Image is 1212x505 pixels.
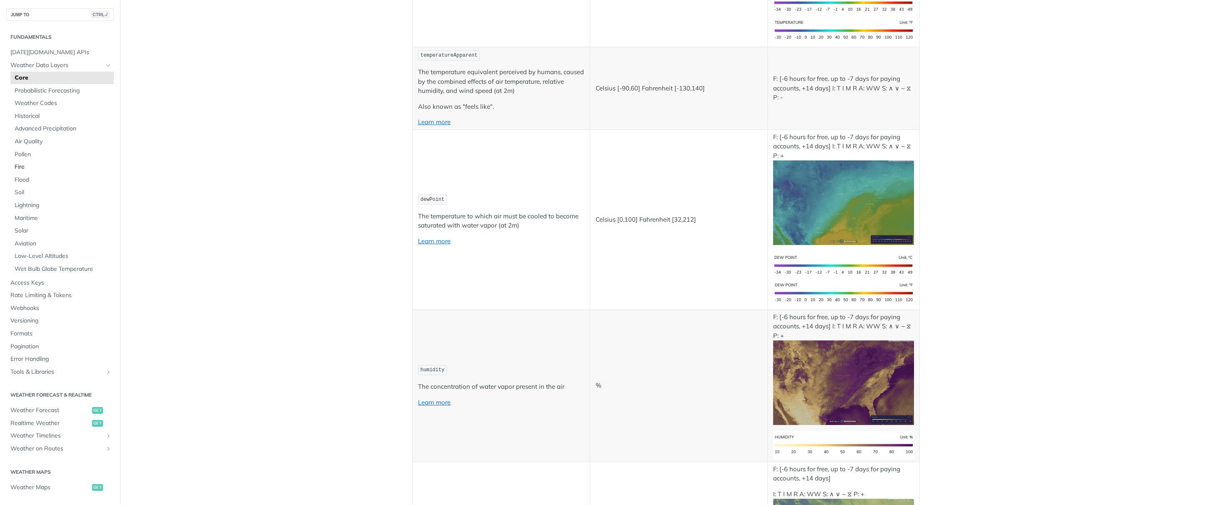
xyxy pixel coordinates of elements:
[773,25,914,33] span: Expand image
[773,465,914,483] p: F: [-6 hours for free, up to -7 days for paying accounts, +14 days]
[773,440,914,448] span: Expand image
[15,74,112,82] span: Core
[6,404,114,417] a: Weather Forecastget
[10,355,112,363] span: Error Handling
[91,11,109,18] span: CTRL-/
[6,46,114,59] a: [DATE][DOMAIN_NAME] APIs
[15,188,112,197] span: Soil
[6,391,114,399] h2: Weather Forecast & realtime
[10,432,103,440] span: Weather Timelines
[105,369,112,375] button: Show subpages for Tools & Libraries
[418,398,451,406] a: Learn more
[6,8,114,21] button: JUMP TOCTRL-/
[10,225,114,237] a: Solar
[15,265,112,273] span: Wet Bulb Globe Temperature
[10,97,114,110] a: Weather Codes
[773,312,914,425] p: F: [-6 hours for free, up to -7 days for paying accounts, +14 days] I: T I M R A: WW S: ∧ ∨ ~ ⧖ P: +
[421,197,445,202] span: dewPoint
[15,137,112,146] span: Air Quality
[105,445,112,452] button: Show subpages for Weather on Routes
[15,240,112,248] span: Aviation
[10,122,114,135] a: Advanced Precipitation
[10,237,114,250] a: Aviation
[105,62,112,69] button: Hide subpages for Weather Data Layers
[10,161,114,173] a: Fire
[421,367,445,373] span: humidity
[773,132,914,245] p: F: [-6 hours for free, up to -7 days for paying accounts, +14 days] I: T I M R A: WW S: ∧ ∨ ~ ⧖ P: +
[418,382,584,392] p: The concentration of water vapor present in the air
[6,59,114,72] a: Weather Data LayersHide subpages for Weather Data Layers
[10,110,114,122] a: Historical
[10,304,112,312] span: Webhooks
[6,33,114,41] h2: Fundamentals
[10,174,114,186] a: Flood
[6,289,114,302] a: Rate Limiting & Tokens
[15,227,112,235] span: Solar
[773,260,914,268] span: Expand image
[15,87,112,95] span: Probabilistic Forecasting
[15,99,112,107] span: Weather Codes
[10,279,112,287] span: Access Keys
[15,125,112,133] span: Advanced Precipitation
[10,61,103,70] span: Weather Data Layers
[10,250,114,262] a: Low-Level Altitudes
[10,212,114,225] a: Maritime
[6,468,114,476] h2: Weather Maps
[10,342,112,351] span: Pagination
[10,199,114,212] a: Lightning
[6,481,114,494] a: Weather Mapsget
[10,263,114,275] a: Wet Bulb Globe Temperature
[6,442,114,455] a: Weather on RoutesShow subpages for Weather on Routes
[596,215,762,225] p: Celsius [0,100] Fahrenheit [32,212]
[773,288,914,296] span: Expand image
[10,406,90,415] span: Weather Forecast
[15,112,112,120] span: Historical
[10,135,114,148] a: Air Quality
[596,381,762,390] p: %
[15,150,112,159] span: Pollen
[6,315,114,327] a: Versioning
[15,201,112,210] span: Lightning
[10,48,112,57] span: [DATE][DOMAIN_NAME] APIs
[6,340,114,353] a: Pagination
[418,67,584,96] p: The temperature equivalent perceived by humans, caused by the combined effects of air temperature...
[92,484,103,491] span: get
[10,368,103,376] span: Tools & Libraries
[15,163,112,171] span: Fire
[773,74,914,102] p: F: [-6 hours for free, up to -7 days for paying accounts, +14 days] I: T I M R A: WW S: ∧ ∨ ~ ⧖ P: -
[10,291,112,300] span: Rate Limiting & Tokens
[418,118,451,126] a: Learn more
[596,84,762,93] p: Celsius [-90,60] Fahrenheit [-130,140]
[418,237,451,245] a: Learn more
[105,432,112,439] button: Show subpages for Weather Timelines
[10,186,114,199] a: Soil
[92,420,103,427] span: get
[10,148,114,161] a: Pollen
[418,212,584,230] p: The temperature to which air must be cooled to become saturated with water vapor (at 2m)
[15,176,112,184] span: Flood
[10,483,90,492] span: Weather Maps
[92,407,103,414] span: get
[773,198,914,206] span: Expand image
[6,417,114,430] a: Realtime Weatherget
[6,327,114,340] a: Formats
[6,302,114,315] a: Webhooks
[421,52,478,58] span: temperatureApparent
[15,214,112,222] span: Maritime
[10,85,114,97] a: Probabilistic Forecasting
[773,378,914,386] span: Expand image
[15,252,112,260] span: Low-Level Altitudes
[6,430,114,442] a: Weather TimelinesShow subpages for Weather Timelines
[10,317,112,325] span: Versioning
[418,102,584,112] p: Also known as "feels like".
[6,366,114,378] a: Tools & LibrariesShow subpages for Tools & Libraries
[6,277,114,289] a: Access Keys
[10,419,90,427] span: Realtime Weather
[6,353,114,365] a: Error Handling
[10,445,103,453] span: Weather on Routes
[10,72,114,84] a: Core
[10,330,112,338] span: Formats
